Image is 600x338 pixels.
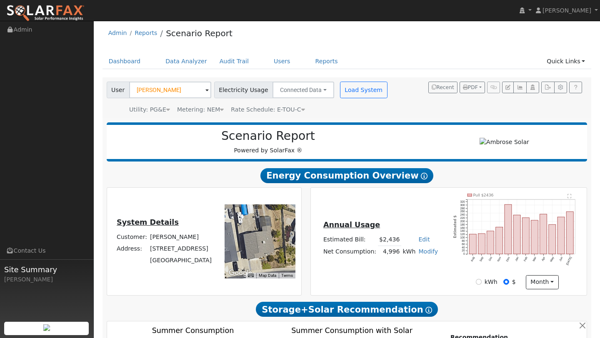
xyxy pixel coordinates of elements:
[470,256,475,263] text: Aug
[428,82,457,93] button: Recent
[43,324,50,331] img: retrieve
[460,207,465,210] text: 280
[460,233,465,236] text: 120
[117,218,179,226] u: System Details
[378,246,401,258] td: 4,996
[231,106,305,113] span: Alias: HETOUC
[213,54,255,69] a: Audit Trail
[418,236,430,243] a: Edit
[526,82,539,93] button: Login As
[541,82,554,93] button: Export Interval Data
[453,215,457,238] text: Estimated $
[135,30,157,36] a: Reports
[549,225,556,254] rect: onclick=""
[401,246,417,258] td: kWh
[281,273,293,278] a: Terms (opens in new tab)
[227,268,254,278] img: Google
[512,278,516,286] label: $
[462,243,465,246] text: 60
[460,200,465,203] text: 320
[513,82,526,93] button: Multi-Series Graph
[425,307,432,313] i: Show Help
[177,105,224,114] div: Metering: NEM
[460,216,465,219] text: 220
[149,231,213,243] td: [PERSON_NAME]
[260,168,433,183] span: Energy Consumption Overview
[460,220,465,223] text: 200
[522,218,529,254] rect: onclick=""
[541,256,546,262] text: Apr
[256,302,437,317] span: Storage+Solar Recommendation
[540,214,547,254] rect: onclick=""
[463,84,478,90] span: PDF
[462,249,465,252] text: 20
[272,82,334,98] button: Connected Data
[460,213,465,216] text: 240
[322,234,377,246] td: Estimated Bill:
[503,279,509,285] input: $
[566,256,572,266] text: [DATE]
[485,278,497,286] label: kWh
[340,82,387,98] button: Load System
[569,82,582,93] a: Help Link
[115,243,149,254] td: Address:
[460,230,465,233] text: 140
[479,256,484,263] text: Sep
[554,82,567,93] button: Settings
[115,231,149,243] td: Customer:
[149,243,213,254] td: [STREET_ADDRESS]
[267,54,297,69] a: Users
[4,275,89,284] div: [PERSON_NAME]
[421,173,427,179] i: Show Help
[480,138,529,147] img: Ambrose Solar
[149,255,213,266] td: [GEOGRAPHIC_DATA]
[460,204,465,206] text: 300
[497,256,502,262] text: Nov
[4,264,89,275] span: Site Summary
[531,220,538,254] rect: onclick=""
[526,275,559,289] button: month
[462,246,465,249] text: 40
[378,234,401,246] td: $2,436
[532,256,537,262] text: Mar
[322,246,377,258] td: Net Consumption:
[473,193,494,197] text: Pull $2436
[291,327,412,335] text: Summer Consumption with Solar
[550,256,555,263] text: May
[567,194,572,199] text: 
[214,82,273,98] span: Electricity Usage
[460,82,485,93] button: PDF
[129,105,170,114] div: Utility: PG&E
[460,226,465,229] text: 160
[487,231,494,254] rect: onclick=""
[462,239,465,242] text: 80
[505,256,510,262] text: Dec
[566,211,573,254] rect: onclick=""
[111,129,426,155] div: Powered by SolarFax ®
[152,327,234,335] text: Summer Consumption
[166,28,232,38] a: Scenario Report
[129,82,211,98] input: Select a User
[523,256,528,262] text: Feb
[6,5,85,22] img: SolarFax
[505,204,512,254] rect: onclick=""
[108,30,127,36] a: Admin
[540,54,591,69] a: Quick Links
[513,215,520,254] rect: onclick=""
[469,234,476,254] rect: onclick=""
[309,54,344,69] a: Reports
[463,252,465,255] text: 0
[559,256,563,262] text: Jun
[460,210,465,213] text: 260
[502,82,514,93] button: Edit User
[460,223,465,226] text: 180
[557,217,565,254] rect: onclick=""
[107,82,130,98] span: User
[478,234,485,254] rect: onclick=""
[159,54,213,69] a: Data Analyzer
[488,256,492,262] text: Oct
[460,236,465,239] text: 100
[476,279,482,285] input: kWh
[115,129,421,143] h2: Scenario Report
[515,256,519,262] text: Jan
